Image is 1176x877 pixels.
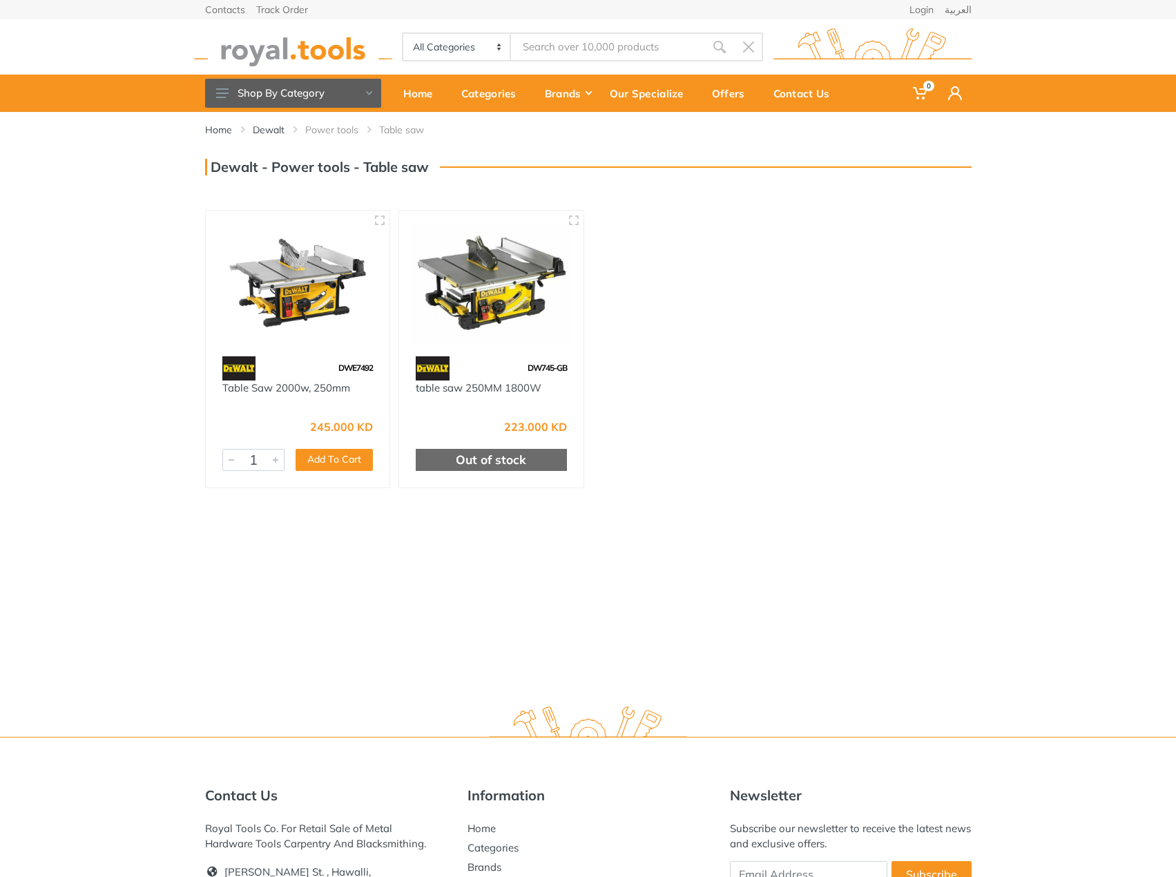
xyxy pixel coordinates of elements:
[600,79,702,108] div: Our Specialize
[194,28,392,66] img: royal.tools Logo
[416,449,567,471] div: Out of stock
[205,787,447,804] h5: Contact Us
[394,75,452,112] a: Home
[305,123,358,137] a: Power tools
[467,860,501,874] a: Brands
[394,79,452,108] div: Home
[945,5,972,15] a: العربية
[452,75,535,112] a: Categories
[467,787,709,804] h5: Information
[764,75,849,112] a: Contact Us
[489,706,687,744] img: royal.tools Logo
[218,223,378,343] img: Royal Tools - Table Saw 2000w, 250mm
[416,381,541,394] a: table saw 250MM 1800W
[528,363,567,373] span: DW745-GB
[702,75,764,112] a: Offers
[256,5,308,15] a: Track Order
[702,79,764,108] div: Offers
[504,421,567,432] div: 223.000 KD
[730,787,972,804] h5: Newsletter
[452,79,535,108] div: Categories
[205,123,972,137] nav: breadcrumb
[535,79,600,108] div: Brands
[253,123,285,137] a: Dewalt
[205,123,232,137] a: Home
[310,421,373,432] div: 245.000 KD
[467,822,496,835] a: Home
[764,79,849,108] div: Contact Us
[205,159,429,175] h3: Dewalt - Power tools - Table saw
[379,123,445,137] li: Table saw
[730,821,972,851] div: Subscribe our newsletter to receive the latest news and exclusive offers.
[412,223,571,343] img: Royal Tools - table saw 250MM 1800W
[403,34,512,60] select: Category
[909,5,934,15] a: Login
[205,821,447,851] div: Royal Tools Co. For Retail Sale of Metal Hardware Tools Carpentry And Blacksmithing.
[511,32,704,61] input: Site search
[467,841,519,854] a: Categories
[903,75,938,112] a: 0
[222,381,350,394] a: Table Saw 2000w, 250mm
[416,356,450,380] img: 45.webp
[923,81,934,91] span: 0
[600,75,702,112] a: Our Specialize
[296,449,373,471] button: Add To Cart
[205,79,381,108] button: Shop By Category
[222,356,256,380] img: 45.webp
[773,28,972,66] img: royal.tools Logo
[205,5,245,15] a: Contacts
[338,363,373,373] span: DWE7492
